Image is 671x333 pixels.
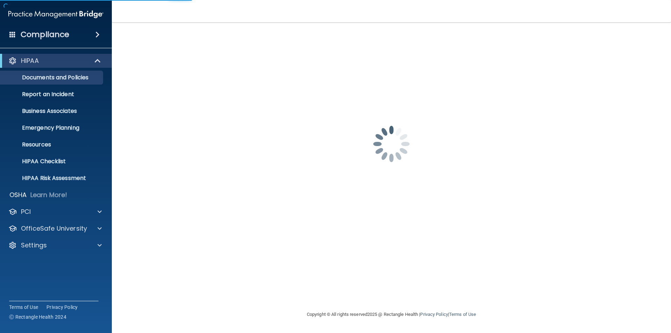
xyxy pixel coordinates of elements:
[8,241,102,249] a: Settings
[9,191,27,199] p: OSHA
[9,313,66,320] span: Ⓒ Rectangle Health 2024
[5,141,100,148] p: Resources
[8,57,101,65] a: HIPAA
[8,208,102,216] a: PCI
[420,312,448,317] a: Privacy Policy
[550,283,663,311] iframe: Drift Widget Chat Controller
[21,241,47,249] p: Settings
[264,303,519,326] div: Copyright © All rights reserved 2025 @ Rectangle Health | |
[5,124,100,131] p: Emergency Planning
[5,158,100,165] p: HIPAA Checklist
[5,175,100,182] p: HIPAA Risk Assessment
[21,208,31,216] p: PCI
[5,91,100,98] p: Report an Incident
[5,74,100,81] p: Documents and Policies
[5,108,100,115] p: Business Associates
[21,57,39,65] p: HIPAA
[449,312,476,317] a: Terms of Use
[46,304,78,311] a: Privacy Policy
[356,109,426,179] img: spinner.e123f6fc.gif
[8,7,103,21] img: PMB logo
[8,224,102,233] a: OfficeSafe University
[9,304,38,311] a: Terms of Use
[30,191,67,199] p: Learn More!
[21,224,87,233] p: OfficeSafe University
[21,30,69,39] h4: Compliance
